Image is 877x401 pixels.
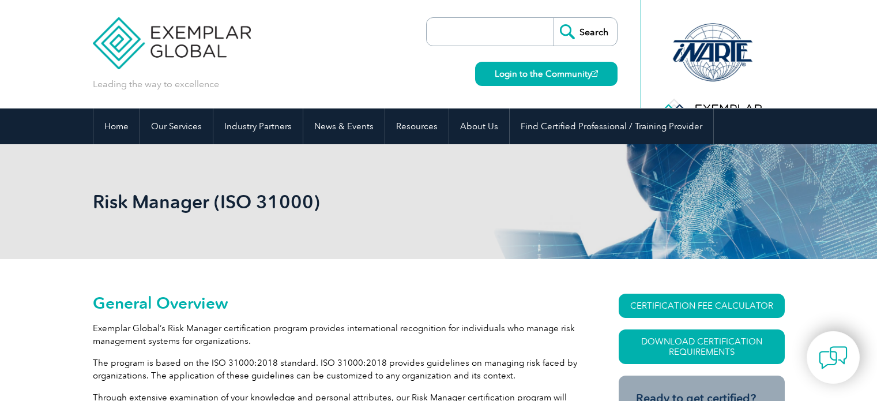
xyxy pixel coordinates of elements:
[93,190,536,213] h1: Risk Manager (ISO 31000)
[93,78,219,91] p: Leading the way to excellence
[385,108,449,144] a: Resources
[554,18,617,46] input: Search
[93,322,577,347] p: Exemplar Global’s Risk Manager certification program provides international recognition for indiv...
[93,294,577,312] h2: General Overview
[93,357,577,382] p: The program is based on the ISO 31000:2018 standard. ISO 31000:2018 provides guidelines on managi...
[510,108,713,144] a: Find Certified Professional / Training Provider
[213,108,303,144] a: Industry Partners
[140,108,213,144] a: Our Services
[93,108,140,144] a: Home
[619,294,785,318] a: CERTIFICATION FEE CALCULATOR
[619,329,785,364] a: Download Certification Requirements
[592,70,598,77] img: open_square.png
[819,343,848,372] img: contact-chat.png
[475,62,618,86] a: Login to the Community
[303,108,385,144] a: News & Events
[449,108,509,144] a: About Us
